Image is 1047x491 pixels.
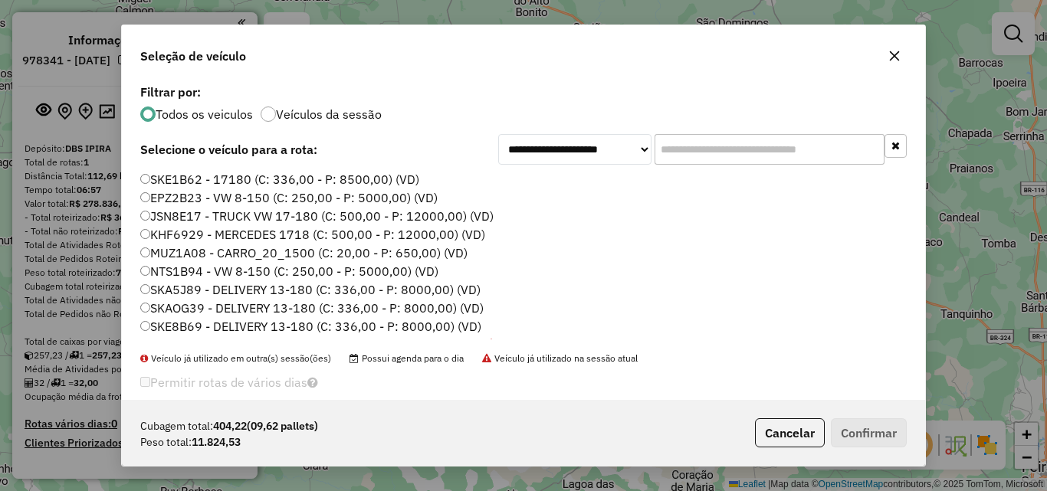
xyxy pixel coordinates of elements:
[140,284,150,294] input: SKA5J89 - DELIVERY 13-180 (C: 336,00 - P: 8000,00) (VD)
[140,207,494,225] label: JSN8E17 - TRUCK VW 17-180 (C: 500,00 - P: 12000,00) (VD)
[140,247,150,257] input: MUZ1A08 - CARRO_20_1500 (C: 20,00 - P: 650,00) (VD)
[140,352,331,364] span: Veículo já utilizado em outra(s) sessão(ões)
[140,336,497,354] label: SKE9G47 - DELIVERY 13-180 (C: 336,00 - P: 8000,00) (VD)
[140,211,150,221] input: JSN8E17 - TRUCK VW 17-180 (C: 500,00 - P: 12000,00) (VD)
[350,352,464,364] span: Possui agenda para o dia
[140,368,318,397] label: Permitir rotas de vários dias
[140,83,907,101] label: Filtrar por:
[140,317,481,336] label: SKE8B69 - DELIVERY 13-180 (C: 336,00 - P: 8000,00) (VD)
[140,225,485,244] label: KHF6929 - MERCEDES 1718 (C: 500,00 - P: 12000,00) (VD)
[755,418,825,447] button: Cancelar
[192,434,241,450] strong: 11.824,53
[247,419,318,433] span: (09,62 pallets)
[276,108,382,120] label: Veículos da sessão
[140,192,150,202] input: EPZ2B23 - VW 8-150 (C: 250,00 - P: 5000,00) (VD)
[140,47,246,65] span: Seleção de veículo
[307,376,318,388] i: Selecione pelo menos um veículo
[140,142,317,157] strong: Selecione o veículo para a rota:
[140,303,150,313] input: SKAOG39 - DELIVERY 13-180 (C: 336,00 - P: 8000,00) (VD)
[140,229,150,239] input: KHF6929 - MERCEDES 1718 (C: 500,00 - P: 12000,00) (VD)
[140,170,419,188] label: SKE1B62 - 17180 (C: 336,00 - P: 8500,00) (VD)
[140,280,481,299] label: SKA5J89 - DELIVERY 13-180 (C: 336,00 - P: 8000,00) (VD)
[140,418,213,434] span: Cubagem total:
[482,352,638,364] span: Veículo já utilizado na sessão atual
[140,266,150,276] input: NTS1B94 - VW 8-150 (C: 250,00 - P: 5000,00) (VD)
[140,321,150,331] input: SKE8B69 - DELIVERY 13-180 (C: 336,00 - P: 8000,00) (VD)
[140,377,150,387] input: Permitir rotas de vários dias
[213,418,318,434] strong: 404,22
[140,174,150,184] input: SKE1B62 - 17180 (C: 336,00 - P: 8500,00) (VD)
[140,299,484,317] label: SKAOG39 - DELIVERY 13-180 (C: 336,00 - P: 8000,00) (VD)
[140,188,438,207] label: EPZ2B23 - VW 8-150 (C: 250,00 - P: 5000,00) (VD)
[140,434,192,450] span: Peso total:
[485,339,497,351] i: Veículo já utilizado na sessão atual
[156,108,253,120] label: Todos os veiculos
[140,244,468,262] label: MUZ1A08 - CARRO_20_1500 (C: 20,00 - P: 650,00) (VD)
[140,262,438,280] label: NTS1B94 - VW 8-150 (C: 250,00 - P: 5000,00) (VD)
